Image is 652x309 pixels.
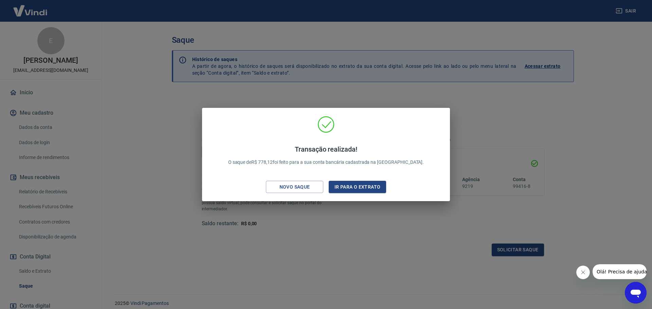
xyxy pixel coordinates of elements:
[4,5,57,10] span: Olá! Precisa de ajuda?
[625,282,647,304] iframe: Botão para abrir a janela de mensagens
[228,145,424,166] p: O saque de R$ 778,12 foi feito para a sua conta bancária cadastrada na [GEOGRAPHIC_DATA].
[271,183,318,191] div: Novo saque
[266,181,323,193] button: Novo saque
[228,145,424,153] h4: Transação realizada!
[593,264,647,279] iframe: Mensagem da empresa
[576,266,590,279] iframe: Fechar mensagem
[329,181,386,193] button: Ir para o extrato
